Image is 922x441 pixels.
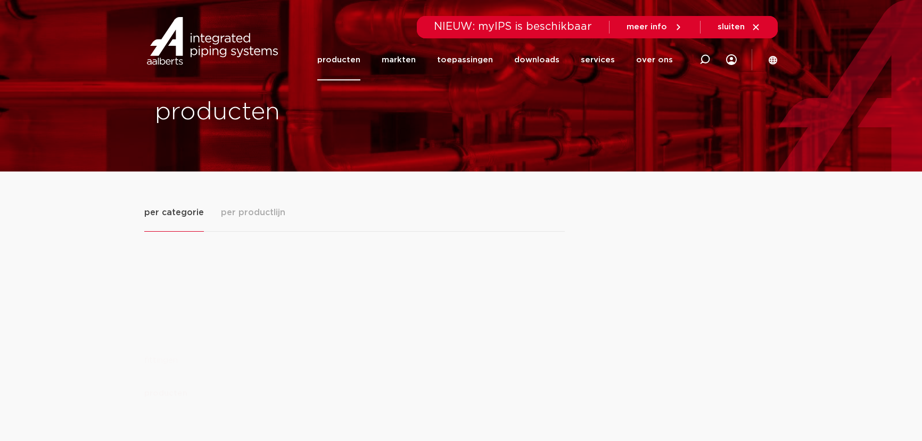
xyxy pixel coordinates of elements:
[636,39,673,80] a: over ons
[144,206,204,219] span: per categorie
[144,356,178,364] a: fittingen
[155,95,456,129] h1: producten
[627,22,683,32] a: meer info
[434,21,592,32] span: NIEUW: myIPS is beschikbaar
[718,22,761,32] a: sluiten
[317,39,360,80] a: producten
[221,206,285,219] span: per productlijn
[437,39,493,80] a: toepassingen
[627,23,667,31] span: meer info
[581,39,615,80] a: services
[718,23,745,31] span: sluiten
[514,39,559,80] a: downloads
[726,48,737,71] div: my IPS
[317,39,673,80] nav: Menu
[144,387,187,400] a: producten
[382,39,416,80] a: markten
